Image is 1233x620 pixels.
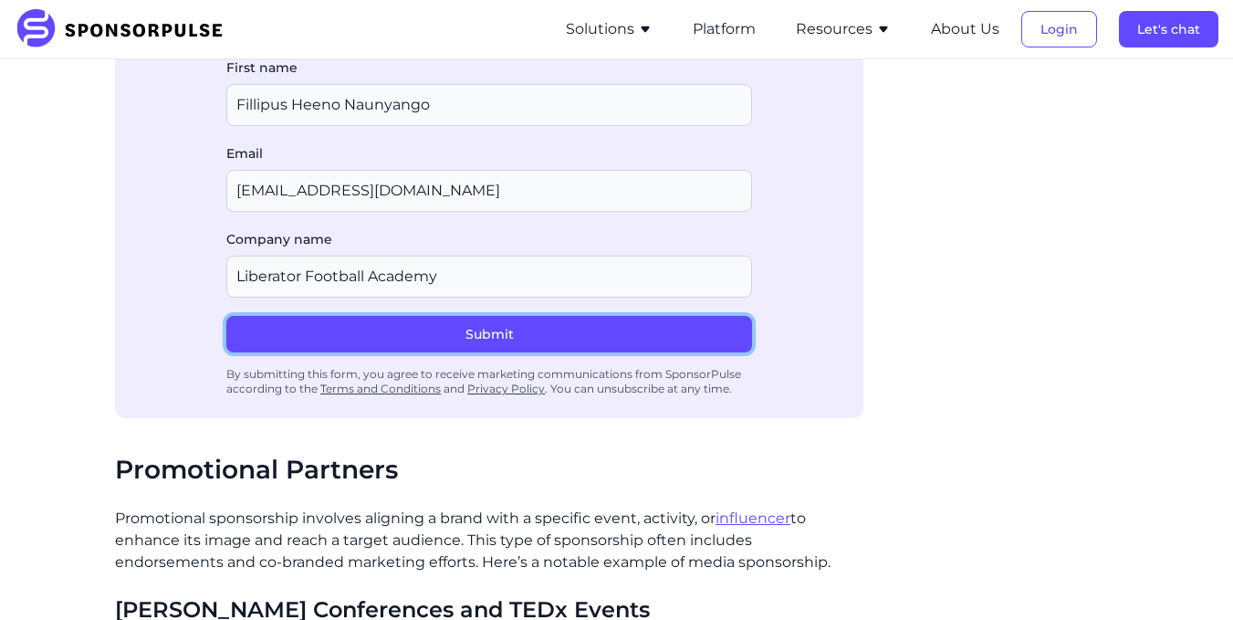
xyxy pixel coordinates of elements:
[693,18,756,40] button: Platform
[1142,532,1233,620] iframe: Chat Widget
[226,230,752,248] label: Company name
[467,382,545,395] a: Privacy Policy
[226,58,752,77] label: First name
[931,18,999,40] button: About Us
[226,316,752,352] button: Submit
[15,9,236,49] img: SponsorPulse
[226,144,752,163] label: Email
[1021,11,1097,47] button: Login
[115,508,863,573] p: Promotional sponsorship involves aligning a brand with a specific event, activity, or to enhance ...
[1021,21,1097,37] a: Login
[931,21,999,37] a: About Us
[716,510,790,527] a: influencer
[320,382,441,395] a: Terms and Conditions
[1119,21,1218,37] a: Let's chat
[796,18,891,40] button: Resources
[566,18,653,40] button: Solutions
[115,455,863,486] h2: Promotional Partners
[226,360,752,404] div: By submitting this form, you agree to receive marketing communications from SponsorPulse accordin...
[693,21,756,37] a: Platform
[1119,11,1218,47] button: Let's chat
